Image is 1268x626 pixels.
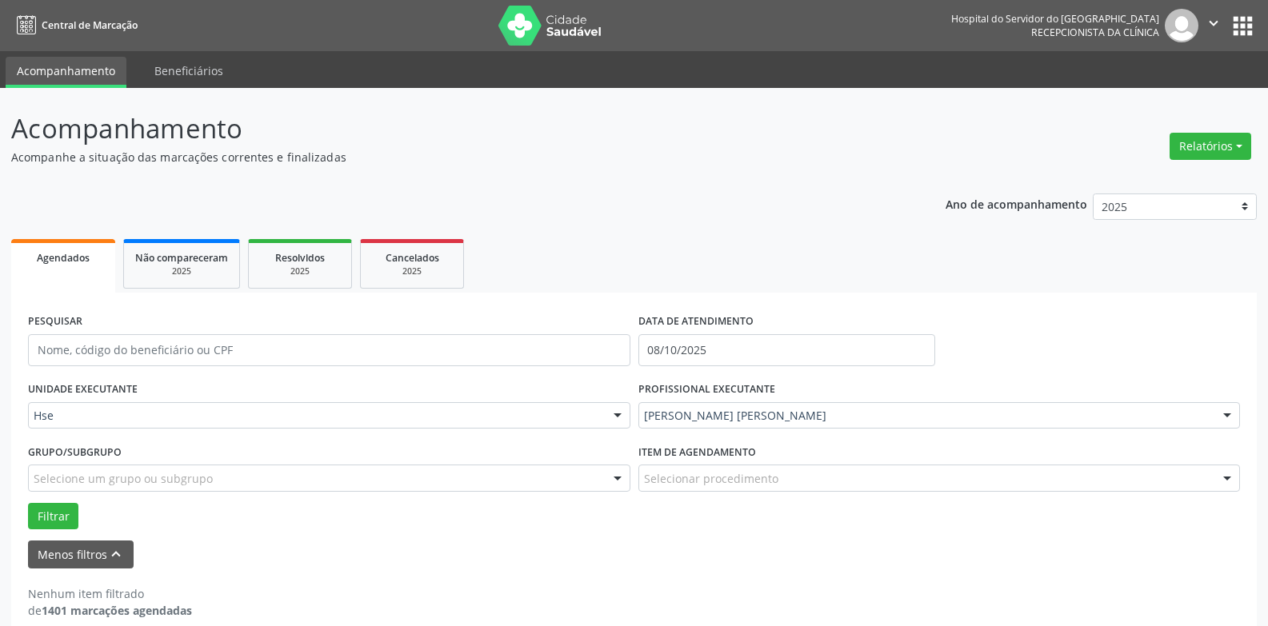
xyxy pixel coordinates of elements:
i:  [1205,14,1222,32]
span: Hse [34,408,598,424]
input: Selecione um intervalo [638,334,935,366]
p: Ano de acompanhamento [946,193,1087,213]
div: 2025 [135,265,228,277]
p: Acompanhamento [11,109,883,149]
a: Acompanhamento [6,57,126,88]
span: Agendados [37,251,90,265]
div: de [28,602,192,619]
div: 2025 [372,265,452,277]
a: Central de Marcação [11,12,138,38]
label: PROFISSIONAL EXECUTANTE [638,377,775,402]
div: Hospital do Servidor do [GEOGRAPHIC_DATA] [951,12,1159,26]
span: Recepcionista da clínica [1031,26,1159,39]
button: apps [1229,12,1257,40]
span: Central de Marcação [42,18,138,32]
div: 2025 [260,265,340,277]
a: Beneficiários [143,57,234,85]
span: Não compareceram [135,251,228,265]
button: Filtrar [28,503,78,530]
label: UNIDADE EXECUTANTE [28,377,138,402]
span: [PERSON_NAME] [PERSON_NAME] [644,408,1208,424]
i: keyboard_arrow_up [107,545,125,563]
p: Acompanhe a situação das marcações correntes e finalizadas [11,149,883,165]
button: Menos filtroskeyboard_arrow_up [28,540,134,568]
span: Cancelados [386,251,439,265]
img: img [1165,9,1198,42]
button: Relatórios [1170,133,1251,160]
label: DATA DE ATENDIMENTO [638,309,754,334]
label: PESQUISAR [28,309,82,334]
button:  [1198,9,1229,42]
span: Resolvidos [275,251,325,265]
div: Nenhum item filtrado [28,585,192,602]
label: Item de agendamento [638,440,756,465]
input: Nome, código do beneficiário ou CPF [28,334,630,366]
label: Grupo/Subgrupo [28,440,122,465]
strong: 1401 marcações agendadas [42,603,192,618]
span: Selecione um grupo ou subgrupo [34,470,213,487]
span: Selecionar procedimento [644,470,778,487]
